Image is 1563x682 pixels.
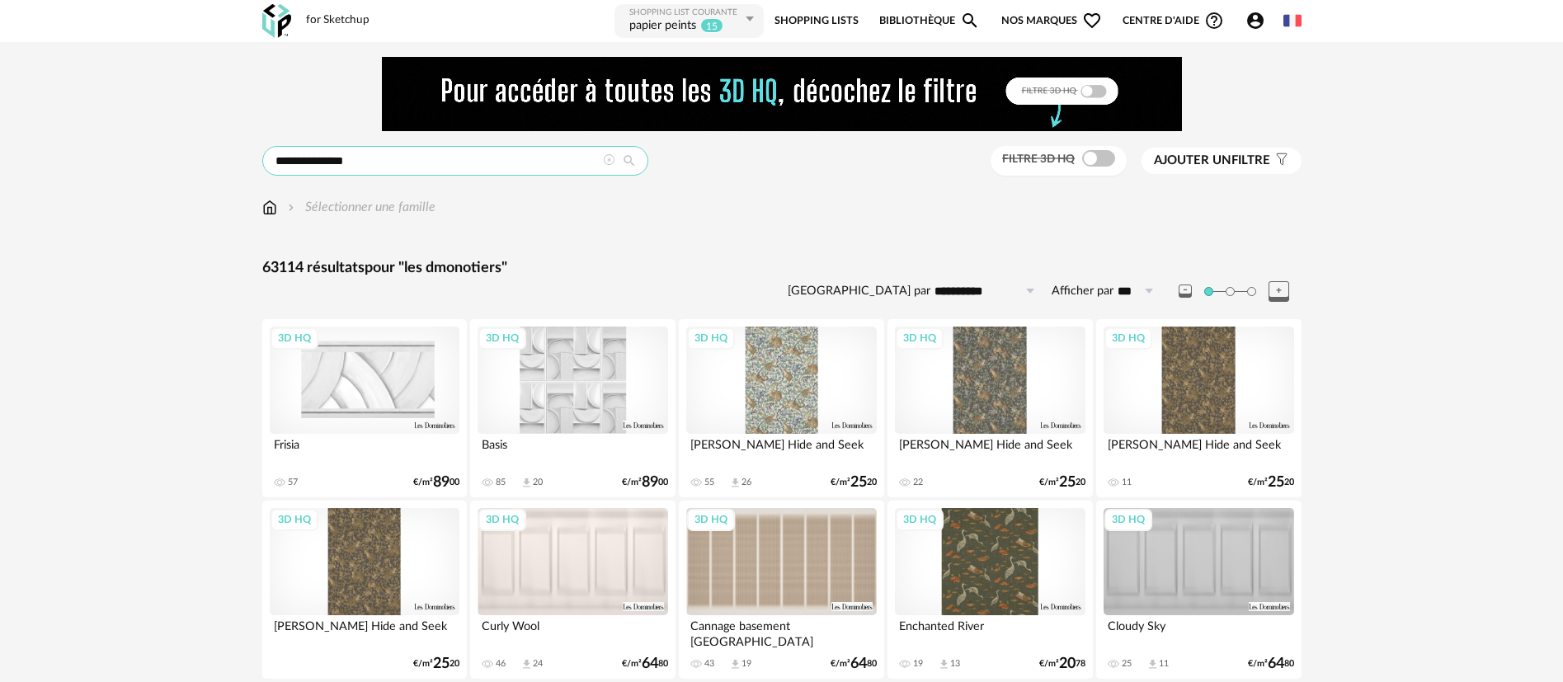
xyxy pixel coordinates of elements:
[1154,153,1270,169] span: filtre
[622,477,668,488] div: €/m² 00
[1159,658,1169,670] div: 11
[533,658,543,670] div: 24
[262,501,467,679] a: 3D HQ [PERSON_NAME] Hide and Seek €/m²2520
[1268,477,1284,488] span: 25
[629,18,696,35] div: papier peints
[960,11,980,31] span: Magnify icon
[1082,11,1102,31] span: Heart Outline icon
[622,658,668,670] div: €/m² 80
[520,658,533,670] span: Download icon
[1268,658,1284,670] span: 64
[1059,477,1076,488] span: 25
[1154,154,1231,167] span: Ajouter un
[470,319,675,497] a: 3D HQ Basis 85 Download icon 20 €/m²8900
[913,477,923,488] div: 22
[686,615,876,648] div: Cannage basement [GEOGRAPHIC_DATA]
[879,2,980,40] a: BibliothèqueMagnify icon
[433,658,450,670] span: 25
[741,477,751,488] div: 26
[496,658,506,670] div: 46
[850,477,867,488] span: 25
[1123,11,1224,31] span: Centre d'aideHelp Circle Outline icon
[496,477,506,488] div: 85
[270,434,459,467] div: Frisia
[913,658,923,670] div: 19
[629,7,741,18] div: Shopping List courante
[687,327,735,349] div: 3D HQ
[270,615,459,648] div: [PERSON_NAME] Hide and Seek
[1245,11,1273,31] span: Account Circle icon
[895,615,1085,648] div: Enchanted River
[271,327,318,349] div: 3D HQ
[1248,658,1294,670] div: €/m² 80
[1248,477,1294,488] div: €/m² 20
[642,477,658,488] span: 89
[887,319,1092,497] a: 3D HQ [PERSON_NAME] Hide and Seek 22 €/m²2520
[520,477,533,489] span: Download icon
[950,658,960,670] div: 13
[478,327,526,349] div: 3D HQ
[1270,153,1289,169] span: Filter icon
[704,477,714,488] div: 55
[262,319,467,497] a: 3D HQ Frisia 57 €/m²8900
[896,327,944,349] div: 3D HQ
[1146,658,1159,670] span: Download icon
[1002,153,1075,165] span: Filtre 3D HQ
[1104,327,1152,349] div: 3D HQ
[382,57,1182,131] img: FILTRE%20HQ%20NEW_V1%20(4).gif
[686,434,876,467] div: [PERSON_NAME] Hide and Seek
[704,658,714,670] div: 43
[433,477,450,488] span: 89
[741,658,751,670] div: 19
[1096,501,1301,679] a: 3D HQ Cloudy Sky 25 Download icon 11 €/m²6480
[1001,2,1102,40] span: Nos marques
[831,658,877,670] div: €/m² 80
[774,2,859,40] a: Shopping Lists
[478,615,667,648] div: Curly Wool
[1122,658,1132,670] div: 25
[1104,509,1152,530] div: 3D HQ
[729,658,741,670] span: Download icon
[1204,11,1224,31] span: Help Circle Outline icon
[365,261,507,275] span: pour "les dmonotiers"
[413,658,459,670] div: €/m² 20
[1052,284,1113,299] label: Afficher par
[679,501,883,679] a: 3D HQ Cannage basement [GEOGRAPHIC_DATA] 43 Download icon 19 €/m²6480
[896,509,944,530] div: 3D HQ
[1142,148,1302,174] button: Ajouter unfiltre Filter icon
[1039,658,1085,670] div: €/m² 78
[1059,658,1076,670] span: 20
[478,434,667,467] div: Basis
[729,477,741,489] span: Download icon
[679,319,883,497] a: 3D HQ [PERSON_NAME] Hide and Seek 55 Download icon 26 €/m²2520
[687,509,735,530] div: 3D HQ
[1096,319,1301,497] a: 3D HQ [PERSON_NAME] Hide and Seek 11 €/m²2520
[1104,615,1293,648] div: Cloudy Sky
[895,434,1085,467] div: [PERSON_NAME] Hide and Seek
[788,284,930,299] label: [GEOGRAPHIC_DATA] par
[470,501,675,679] a: 3D HQ Curly Wool 46 Download icon 24 €/m²6480
[1039,477,1085,488] div: €/m² 20
[285,198,298,217] img: svg+xml;base64,PHN2ZyB3aWR0aD0iMTYiIGhlaWdodD0iMTYiIHZpZXdCb3g9IjAgMCAxNiAxNiIgZmlsbD0ibm9uZSIgeG...
[262,259,1302,278] div: 63114 résultats
[285,198,435,217] div: Sélectionner une famille
[887,501,1092,679] a: 3D HQ Enchanted River 19 Download icon 13 €/m²2078
[413,477,459,488] div: €/m² 00
[831,477,877,488] div: €/m² 20
[1283,12,1302,30] img: fr
[288,477,298,488] div: 57
[1245,11,1265,31] span: Account Circle icon
[850,658,867,670] span: 64
[478,509,526,530] div: 3D HQ
[700,18,723,33] sup: 15
[642,658,658,670] span: 64
[306,13,370,28] div: for Sketchup
[262,198,277,217] img: svg+xml;base64,PHN2ZyB3aWR0aD0iMTYiIGhlaWdodD0iMTciIHZpZXdCb3g9IjAgMCAxNiAxNyIgZmlsbD0ibm9uZSIgeG...
[262,4,291,38] img: OXP
[938,658,950,670] span: Download icon
[271,509,318,530] div: 3D HQ
[1104,434,1293,467] div: [PERSON_NAME] Hide and Seek
[533,477,543,488] div: 20
[1122,477,1132,488] div: 11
